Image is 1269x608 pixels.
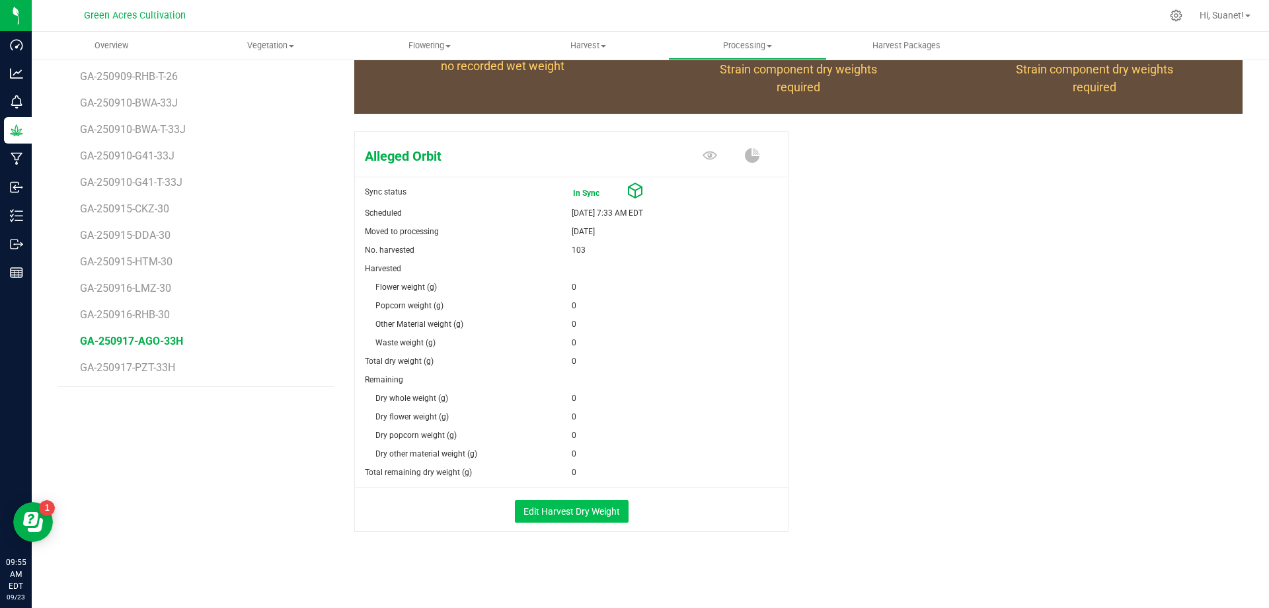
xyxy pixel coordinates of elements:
span: 0 [572,333,576,352]
span: Vegetation [192,40,350,52]
span: 0 [572,463,576,482]
span: GA-250915-DDA-30 [80,229,171,241]
span: Harvested [365,264,401,273]
a: Harvest Packages [827,32,986,60]
span: Strain component dry weights required [720,62,877,94]
a: Harvest [509,32,668,60]
span: Scheduled [365,208,402,218]
span: Flowering [350,40,508,52]
span: 0 [572,315,576,333]
span: No. harvested [365,245,414,255]
inline-svg: Inventory [10,209,23,222]
span: Overview [77,40,146,52]
span: Green Acres Cultivation [84,10,186,21]
inline-svg: Inbound [10,181,23,194]
a: Vegetation [191,32,350,60]
p: 09:55 AM EDT [6,556,26,592]
span: GA-250916-RHB-30 [80,308,170,321]
span: GA-250915-CKZ-30 [80,202,169,215]
span: Moved to processing [365,227,439,236]
span: Not Yet Cured [627,183,643,204]
inline-svg: Analytics [10,67,23,80]
inline-svg: Dashboard [10,38,23,52]
span: Sync status [365,187,406,196]
span: Alleged Orbit [355,146,643,166]
a: Overview [32,32,191,60]
span: Hi, Suanet! [1200,10,1244,21]
span: GA-250909-RHB-T-26 [80,70,178,83]
span: GA-250915-HTM-30 [80,255,173,268]
span: 0 [572,278,576,296]
span: GA-250910-BWA-33J [80,97,178,109]
span: Dry other material weight (g) [375,449,477,458]
group-info-box: Flower weight % [660,19,937,114]
span: Popcorn weight (g) [375,301,443,310]
span: Dry flower weight (g) [375,412,449,421]
span: GA-250916-LMZ-30 [80,282,171,294]
div: Manage settings [1168,9,1184,22]
span: GA-250910-BWA-T-33J [80,123,186,136]
iframe: Resource center unread badge [39,500,55,516]
span: 103 [572,241,586,259]
inline-svg: Monitoring [10,95,23,109]
span: Harvest Packages [855,40,958,52]
span: 0 [572,445,576,463]
span: 0 [572,426,576,445]
span: Strain component dry weights required [1016,62,1173,94]
span: In Sync [573,184,626,202]
span: In Sync [572,183,627,204]
span: Waste weight (g) [375,338,436,347]
span: Total dry weight (g) [365,357,434,366]
group-info-box: Moisture loss % [364,19,640,114]
iframe: Resource center [13,502,53,542]
a: Flowering [350,32,509,60]
span: 0 [572,389,576,408]
span: Other Material weight (g) [375,320,463,329]
span: Processing [669,40,827,52]
button: Edit Harvest Dry Weight [515,500,629,523]
span: GA-250910-G41-33J [80,150,174,162]
inline-svg: Manufacturing [10,152,23,165]
span: [DATE] [572,222,595,241]
span: [DATE] 7:33 AM EDT [572,204,643,222]
span: 0 [572,352,576,370]
span: Total remaining dry weight (g) [365,468,472,477]
span: Flower weight (g) [375,282,437,292]
span: GA-250917-PZT-33H [80,361,175,374]
span: GA-250917-AGO-33H [80,335,183,347]
span: GA-250910-G41-T-33J [80,176,182,189]
span: Dry popcorn weight (g) [375,431,457,440]
a: Processing [668,32,827,60]
span: Harvest [510,40,668,52]
p: 09/23 [6,592,26,602]
span: Dry whole weight (g) [375,394,448,403]
span: 0 [572,408,576,426]
span: Remaining [365,375,403,384]
inline-svg: Outbound [10,238,23,251]
inline-svg: Grow [10,124,23,137]
span: 0 [572,296,576,315]
group-info-box: Other Material weight % [956,19,1233,114]
inline-svg: Reports [10,266,23,279]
